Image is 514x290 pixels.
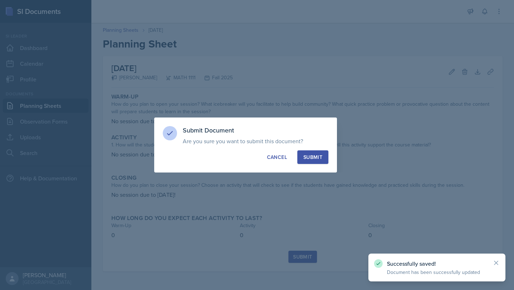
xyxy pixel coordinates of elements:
h3: Submit Document [183,126,328,135]
div: Cancel [267,154,287,161]
div: Submit [303,154,322,161]
p: Document has been successfully updated [387,269,487,276]
p: Are you sure you want to submit this document? [183,137,328,145]
button: Cancel [261,150,293,164]
p: Successfully saved! [387,260,487,267]
button: Submit [297,150,328,164]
